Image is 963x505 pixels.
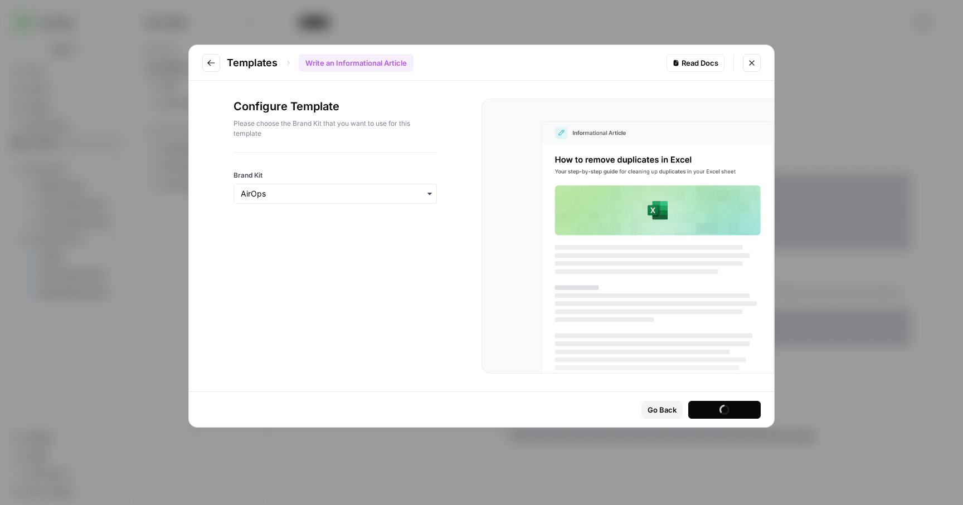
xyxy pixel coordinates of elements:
[241,188,430,199] input: AirOps
[667,54,724,72] a: Read Docs
[234,99,437,152] div: Configure Template
[234,119,437,139] p: Please choose the Brand Kit that you want to use for this template
[673,57,718,68] div: Read Docs
[641,401,683,419] button: Go Back
[299,54,414,72] div: Write an Informational Article
[743,54,761,72] button: Close modal
[227,54,414,72] div: Templates
[648,404,677,415] div: Go Back
[202,54,220,72] button: Go to previous step
[234,170,437,180] label: Brand Kit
